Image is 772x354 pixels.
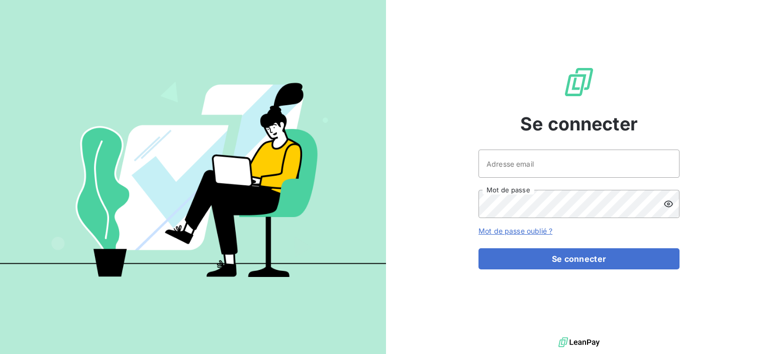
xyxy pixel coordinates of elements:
[558,335,600,350] img: logo
[478,248,680,269] button: Se connecter
[563,66,595,98] img: Logo LeanPay
[520,110,638,137] span: Se connecter
[478,227,552,235] a: Mot de passe oublié ?
[478,150,680,178] input: placeholder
